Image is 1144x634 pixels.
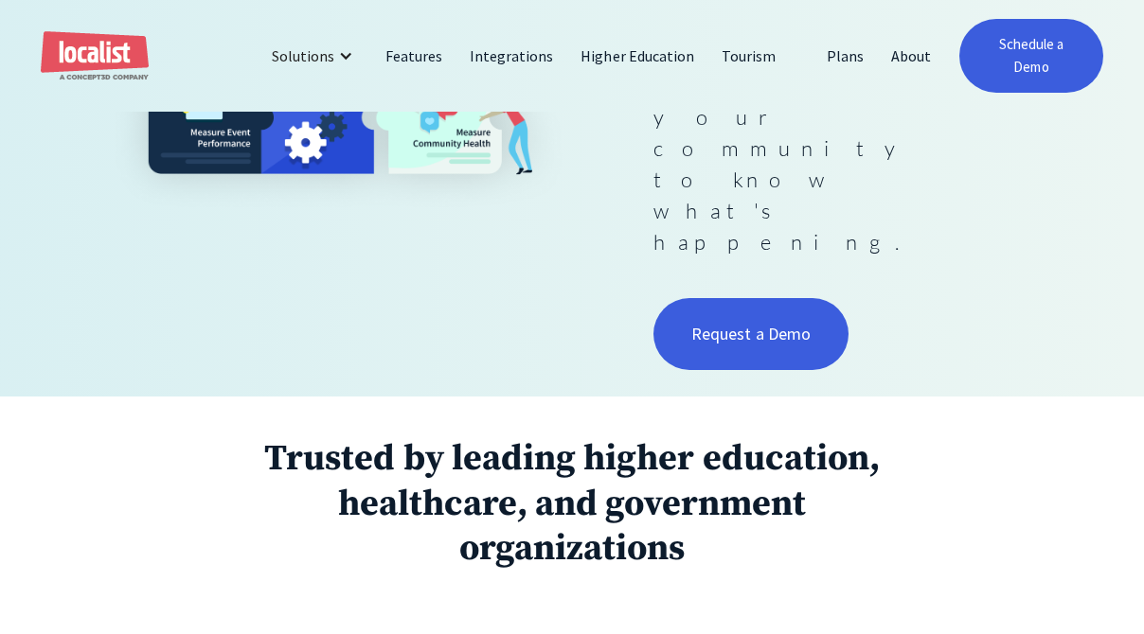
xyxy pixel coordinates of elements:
a: Schedule a Demo [959,19,1103,93]
a: Request a Demo [653,298,849,370]
a: About [878,33,945,79]
a: Plans [813,33,878,79]
a: home [41,31,149,81]
a: Features [372,33,456,79]
a: Integrations [456,33,567,79]
a: Tourism [708,33,790,79]
strong: Trusted by leading higher education, healthcare, and government organizations [264,436,880,572]
div: Solutions [272,44,334,67]
div: Solutions [258,33,372,79]
a: Higher Education [567,33,708,79]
